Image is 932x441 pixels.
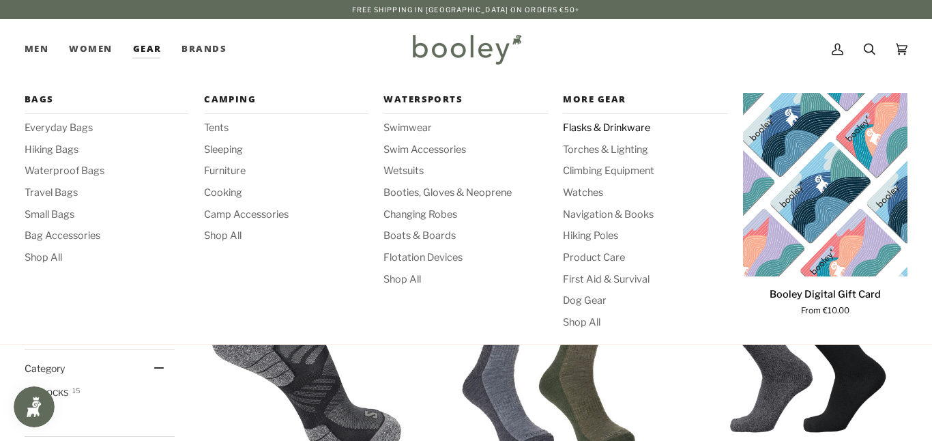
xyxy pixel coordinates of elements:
[25,387,73,399] span: Socks
[14,386,55,427] iframe: Button to open loyalty program pop-up
[563,251,727,266] a: Product Care
[25,164,189,179] a: Waterproof Bags
[801,305,849,317] span: From €10.00
[204,121,368,136] a: Tents
[25,93,189,106] span: Bags
[204,229,368,244] a: Shop All
[563,229,727,244] a: Hiking Poles
[25,251,189,266] a: Shop All
[383,93,548,106] span: Watersports
[204,93,368,106] span: Camping
[181,42,227,56] span: Brands
[743,93,907,276] a: Booley Digital Gift Card
[563,93,727,106] span: More Gear
[204,164,368,179] a: Furniture
[204,208,368,223] a: Camp Accessories
[743,282,907,318] a: Booley Digital Gift Card
[383,208,548,223] a: Changing Robes
[69,42,112,56] span: Women
[383,93,548,114] a: Watersports
[563,143,727,158] a: Torches & Lighting
[352,4,581,15] p: Free Shipping in [GEOGRAPHIC_DATA] on Orders €50+
[25,208,189,223] a: Small Bags
[383,229,548,244] a: Boats & Boards
[25,362,65,374] span: Category
[25,229,189,244] a: Bag Accessories
[25,186,189,201] a: Travel Bags
[123,19,172,79] a: Gear
[171,19,237,79] a: Brands
[25,143,189,158] a: Hiking Bags
[383,143,548,158] a: Swim Accessories
[25,93,189,114] a: Bags
[383,121,548,136] a: Swimwear
[59,19,122,79] a: Women
[204,93,368,114] a: Camping
[563,186,727,201] a: Watches
[383,164,548,179] a: Wetsuits
[407,29,526,69] img: Booley
[743,93,907,276] product-grid-item-variant: €10.00
[563,208,727,223] a: Navigation & Books
[204,143,368,158] a: Sleeping
[25,19,59,79] a: Men
[25,121,189,136] a: Everyday Bags
[383,251,548,266] a: Flotation Devices
[743,93,907,317] product-grid-item: Booley Digital Gift Card
[770,287,881,302] p: Booley Digital Gift Card
[563,294,727,309] a: Dog Gear
[383,272,548,287] a: Shop All
[383,186,548,201] a: Booties, Gloves & Neoprene
[123,19,172,79] div: Gear Bags Everyday Bags Hiking Bags Waterproof Bags Travel Bags Small Bags Bag Accessories Shop A...
[563,272,727,287] a: First Aid & Survival
[563,315,727,330] a: Shop All
[25,42,48,56] span: Men
[204,186,368,201] a: Cooking
[563,164,727,179] a: Climbing Equipment
[563,93,727,114] a: More Gear
[72,387,81,394] span: 15
[563,121,727,136] a: Flasks & Drinkware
